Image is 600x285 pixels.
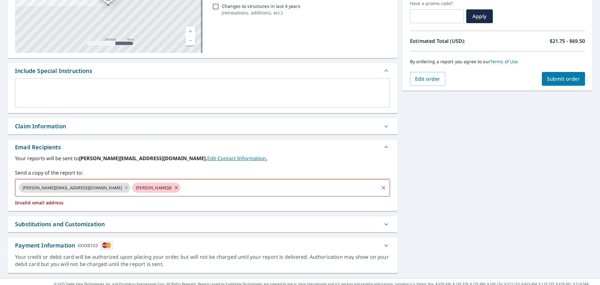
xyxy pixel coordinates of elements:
[490,59,518,64] a: Terms of Use
[77,241,98,250] div: XXXX8103
[15,122,66,130] div: Claim Information
[222,3,300,9] p: Changes to structures in last 4 years
[550,37,585,45] p: $21.75 - $69.50
[132,183,180,193] div: [PERSON_NAME]@
[101,241,112,250] img: cardImage
[466,9,493,23] button: Apply
[15,155,390,162] label: Your reports will be sent to
[15,241,112,250] div: Payment Information
[471,13,488,20] span: Apply
[7,118,397,134] div: Claim Information
[542,72,585,86] button: Submit order
[415,75,440,82] span: Edit order
[15,200,390,206] p: Invalid email address
[7,140,397,155] div: Email Recipients
[15,253,390,268] div: Your credit or debit card will be authorized upon placing your order, but will not be charged unt...
[186,36,195,45] a: Current Level 17, Zoom Out
[410,1,464,6] label: Have a promo code?
[186,27,195,36] a: Current Level 17, Zoom In
[15,67,92,75] div: Include Special Instructions
[19,185,126,191] span: [PERSON_NAME][EMAIL_ADDRESS][DOMAIN_NAME]
[7,237,397,253] div: Payment InformationXXXX8103cardImage
[19,183,130,193] div: [PERSON_NAME][EMAIL_ADDRESS][DOMAIN_NAME]
[379,183,388,192] button: Clear
[15,169,390,176] label: Send a copy of the report to:
[132,185,176,191] span: [PERSON_NAME]@
[410,37,497,45] p: Estimated Total (USD):
[79,155,207,162] b: [PERSON_NAME][EMAIL_ADDRESS][DOMAIN_NAME].
[222,9,300,16] p: ( renovations, additions, etc. )
[207,155,267,162] a: EditContactInfo
[410,59,585,64] p: By ordering a report you agree to our
[547,75,580,82] span: Submit order
[7,63,397,78] div: Include Special Instructions
[410,72,445,86] button: Edit order
[7,216,397,232] div: Substitutions and Customization
[15,220,105,228] div: Substitutions and Customization
[15,143,61,151] div: Email Recipients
